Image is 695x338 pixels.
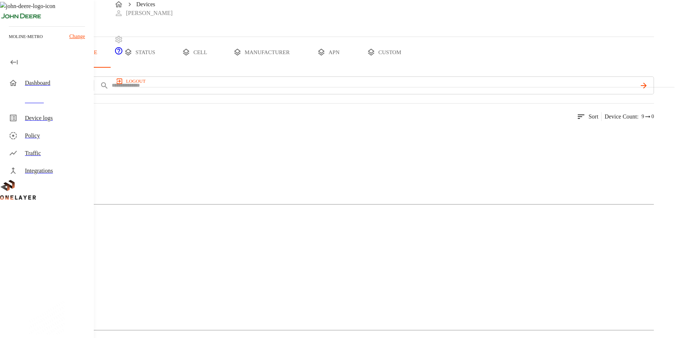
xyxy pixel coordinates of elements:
[605,112,639,121] p: Device count :
[114,75,674,87] a: logout
[126,9,173,18] p: [PERSON_NAME]
[15,219,654,228] li: 4 Models
[15,211,654,219] li: 454 Devices
[588,112,598,121] p: Sort
[642,113,644,120] span: 9
[651,113,654,120] span: 0
[114,75,148,87] button: logout
[114,50,123,56] a: onelayer-support
[114,50,123,56] span: Support Portal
